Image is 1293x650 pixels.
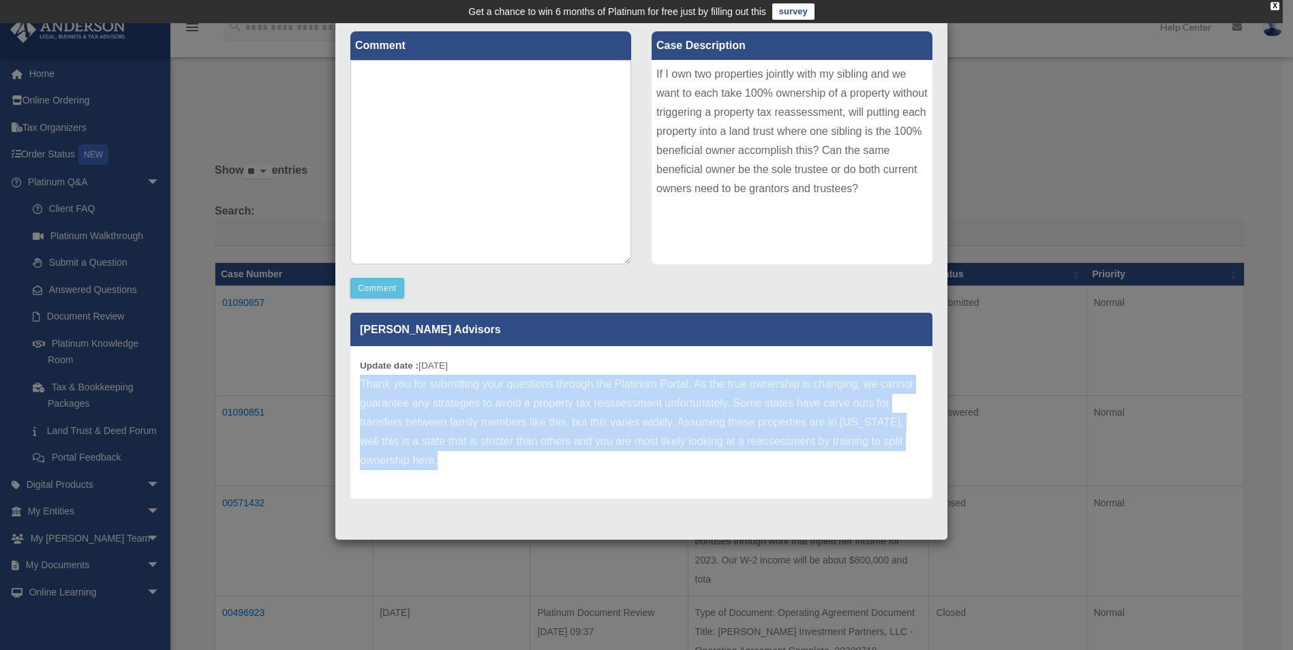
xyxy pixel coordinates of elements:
[360,360,448,371] small: [DATE]
[360,375,923,470] p: Thank you for submitting your questions through the Platinum Portal. As the true ownership is cha...
[772,3,815,20] a: survey
[1271,2,1279,10] div: close
[350,313,932,346] p: [PERSON_NAME] Advisors
[350,278,404,298] button: Comment
[350,31,631,60] label: Comment
[652,31,932,60] label: Case Description
[468,3,766,20] div: Get a chance to win 6 months of Platinum for free just by filling out this
[360,360,419,371] b: Update date :
[652,60,932,264] div: If I own two properties jointly with my sibling and we want to each take 100% ownership of a prop...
